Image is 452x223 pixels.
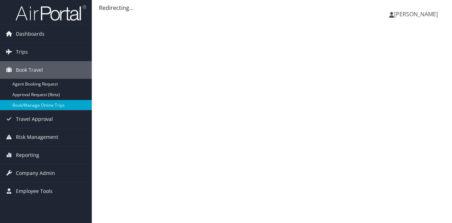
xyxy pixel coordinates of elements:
[16,128,58,146] span: Risk Management
[16,110,53,128] span: Travel Approval
[16,5,86,21] img: airportal-logo.png
[16,182,53,200] span: Employee Tools
[394,10,438,18] span: [PERSON_NAME]
[389,4,445,25] a: [PERSON_NAME]
[16,146,39,164] span: Reporting
[16,43,28,61] span: Trips
[16,164,55,182] span: Company Admin
[16,61,43,79] span: Book Travel
[16,25,44,43] span: Dashboards
[99,4,445,12] div: Redirecting...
